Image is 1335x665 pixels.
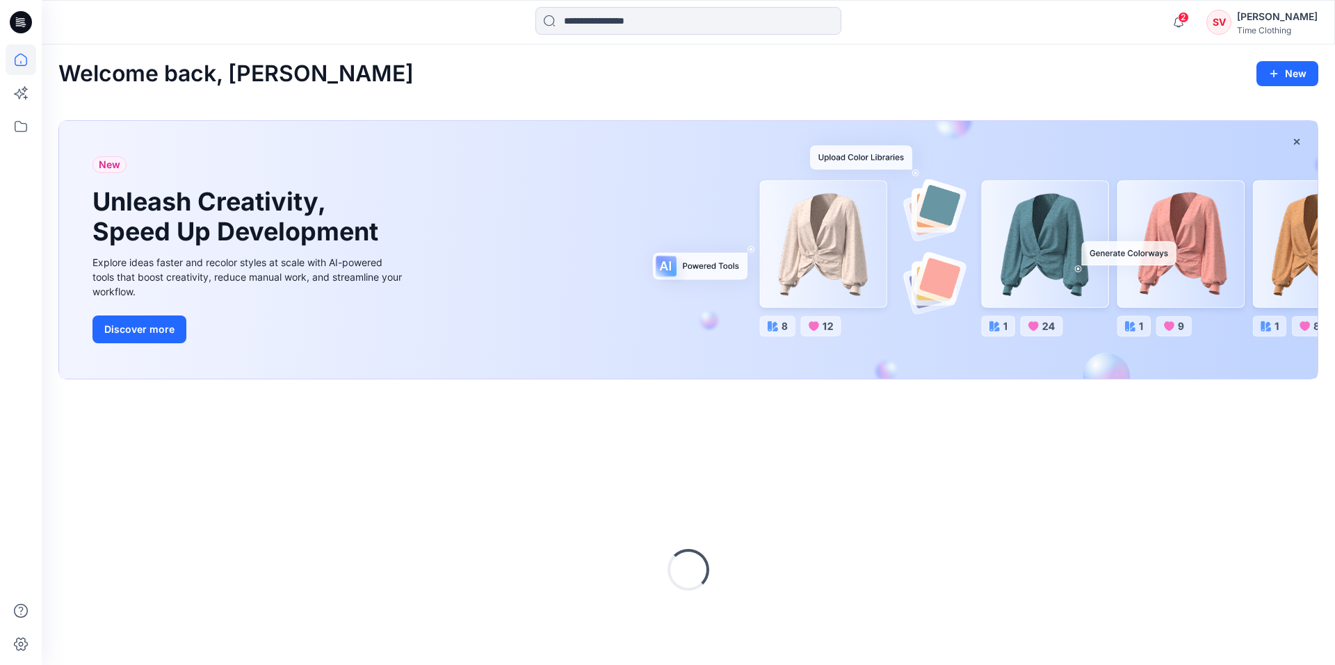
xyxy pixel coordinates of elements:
[1178,12,1189,23] span: 2
[92,255,405,299] div: Explore ideas faster and recolor styles at scale with AI-powered tools that boost creativity, red...
[1237,8,1318,25] div: [PERSON_NAME]
[1237,25,1318,35] div: Time Clothing
[92,187,385,247] h1: Unleash Creativity, Speed Up Development
[1256,61,1318,86] button: New
[92,315,186,343] button: Discover more
[1206,10,1231,35] div: SV
[58,61,414,87] h2: Welcome back, [PERSON_NAME]
[92,315,405,343] a: Discover more
[99,156,120,173] span: New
